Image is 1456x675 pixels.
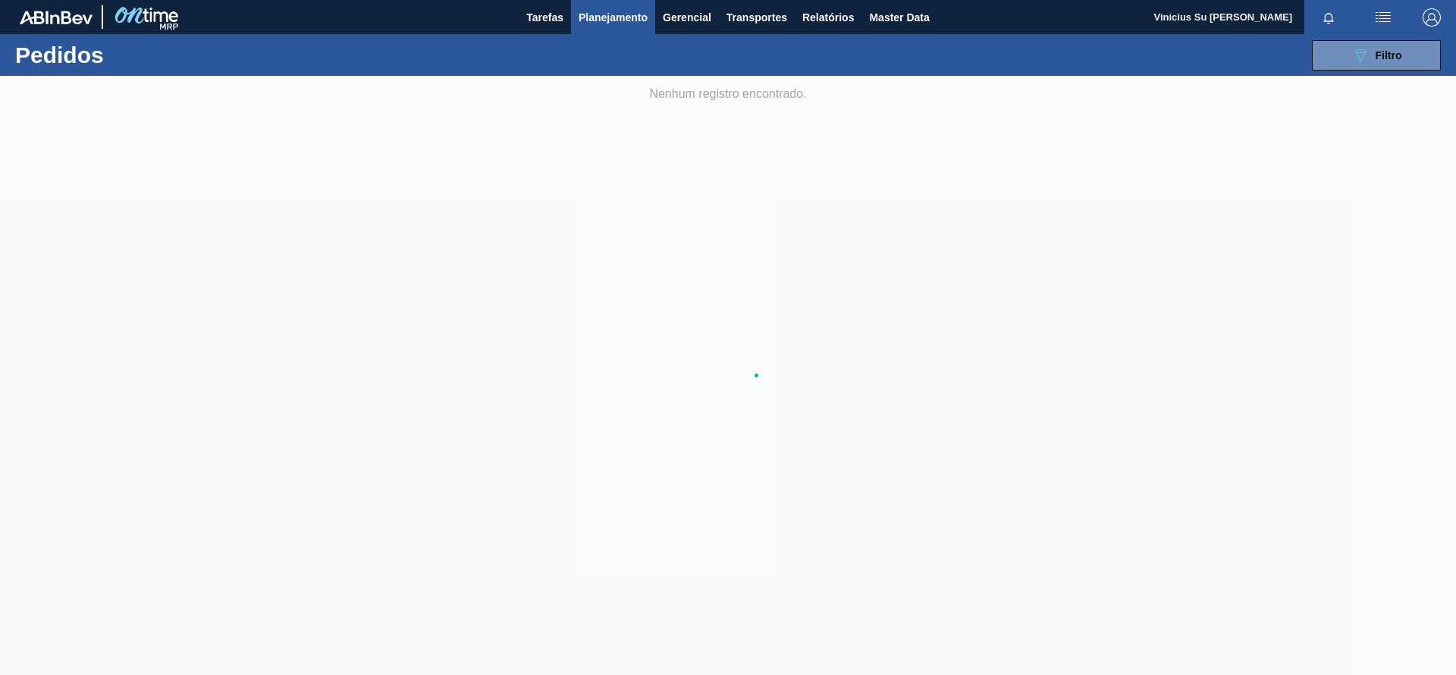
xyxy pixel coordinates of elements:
span: Filtro [1376,49,1402,61]
button: Filtro [1312,40,1441,71]
button: Notificações [1304,7,1353,28]
span: Relatórios [802,8,854,27]
img: userActions [1374,8,1392,27]
h1: Pedidos [15,46,242,64]
span: Transportes [726,8,787,27]
span: Tarefas [526,8,563,27]
img: TNhmsLtSVTkK8tSr43FrP2fwEKptu5GPRR3wAAAABJRU5ErkJggg== [20,11,93,24]
img: Logout [1423,8,1441,27]
span: Master Data [869,8,929,27]
span: Planejamento [579,8,648,27]
span: Gerencial [663,8,711,27]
